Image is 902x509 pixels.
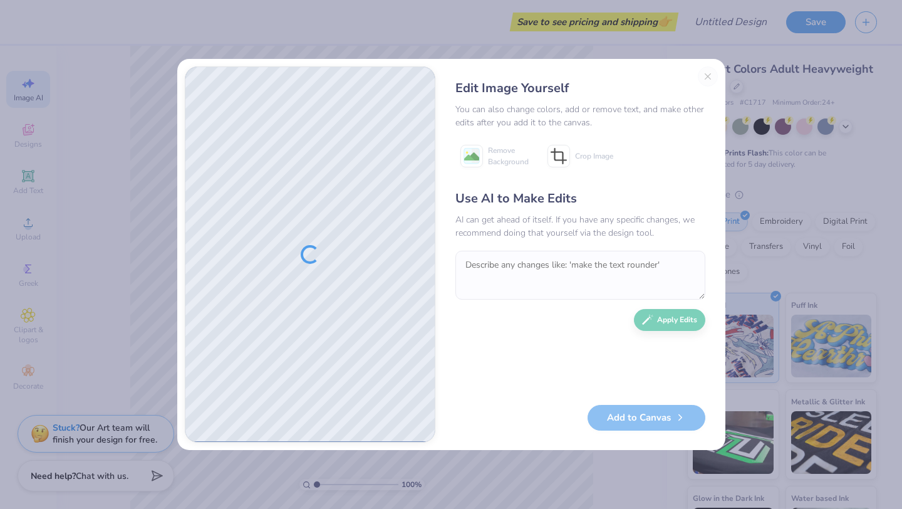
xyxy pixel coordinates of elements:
button: Remove Background [455,140,534,172]
button: Crop Image [542,140,621,172]
span: Remove Background [488,145,529,167]
div: Edit Image Yourself [455,79,705,98]
div: You can also change colors, add or remove text, and make other edits after you add it to the canvas. [455,103,705,129]
div: AI can get ahead of itself. If you have any specific changes, we recommend doing that yourself vi... [455,213,705,239]
div: Use AI to Make Edits [455,189,705,208]
span: Crop Image [575,150,613,162]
